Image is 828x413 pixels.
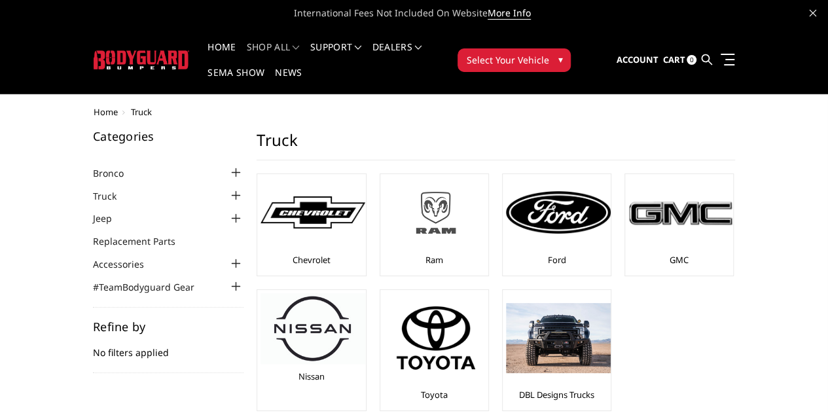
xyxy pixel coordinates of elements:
a: shop all [247,43,300,68]
h5: Categories [93,130,243,142]
button: Select Your Vehicle [458,48,571,72]
a: More Info [488,7,531,20]
a: Truck [93,189,133,203]
h5: Refine by [93,321,243,332]
span: Truck [131,106,152,118]
a: SEMA Show [207,68,264,94]
a: Dealers [372,43,422,68]
a: #TeamBodyguard Gear [93,280,211,294]
a: Accessories [93,257,160,271]
a: Ram [425,254,443,266]
span: 0 [687,55,696,65]
iframe: Chat Widget [763,350,828,413]
a: News [275,68,302,94]
a: Home [94,106,118,118]
img: BODYGUARD BUMPERS [94,50,190,69]
a: Replacement Parts [93,234,192,248]
span: Account [616,54,658,65]
a: Cart 0 [662,43,696,78]
div: No filters applied [93,321,243,373]
span: Cart [662,54,685,65]
h1: Truck [257,130,735,160]
a: Bronco [93,166,140,180]
a: Chevrolet [293,254,331,266]
a: Nissan [298,370,325,382]
a: GMC [670,254,689,266]
a: Support [310,43,362,68]
a: Ford [547,254,566,266]
a: Account [616,43,658,78]
span: Select Your Vehicle [466,53,549,67]
a: Toyota [421,389,448,401]
a: Home [207,43,236,68]
a: DBL Designs Trucks [519,389,594,401]
span: ▾ [558,52,562,66]
a: Jeep [93,211,128,225]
